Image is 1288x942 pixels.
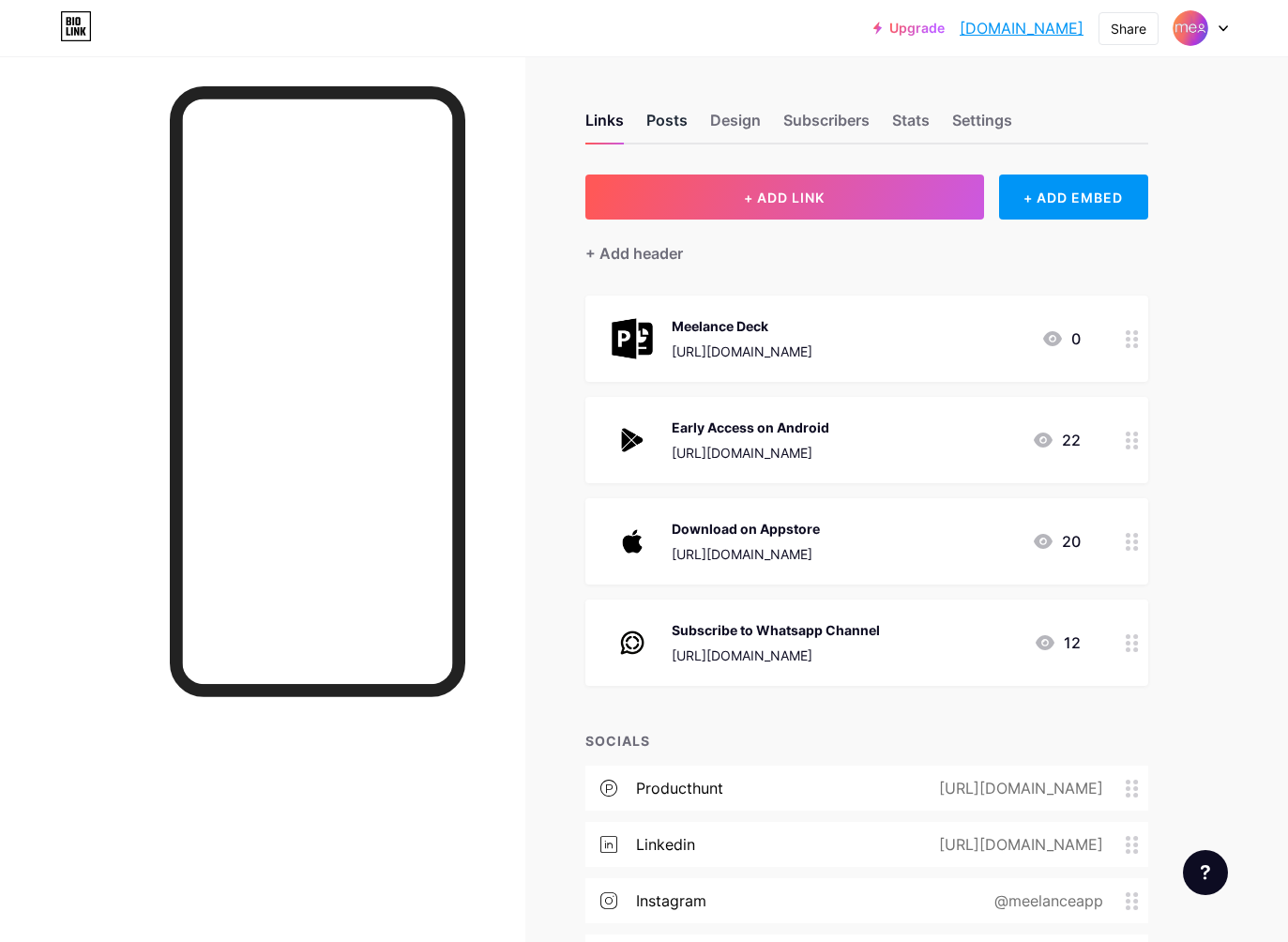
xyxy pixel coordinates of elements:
[1032,429,1081,451] div: 22
[608,314,657,363] img: Meelance Deck
[744,190,825,205] span: + ADD LINK
[585,109,624,143] div: Links
[646,109,688,143] div: Posts
[608,416,657,464] img: Early Access on Android
[672,544,820,564] div: [URL][DOMAIN_NAME]
[672,620,880,640] div: Subscribe to Whatsapp Channel
[672,418,829,437] div: Early Access on Android
[783,109,870,143] div: Subscribers
[1111,19,1146,38] div: Share
[1034,631,1081,654] div: 12
[585,175,984,220] button: + ADD LINK
[1173,10,1208,46] img: Daily Events Job Board
[892,109,930,143] div: Stats
[608,517,657,566] img: Download on Appstore
[1041,327,1081,350] div: 0
[909,833,1126,856] div: [URL][DOMAIN_NAME]
[964,889,1126,912] div: @meelanceapp
[608,618,657,667] img: Subscribe to Whatsapp Channel
[960,17,1083,39] a: [DOMAIN_NAME]
[672,316,812,336] div: Meelance Deck
[636,833,695,856] div: linkedin
[636,777,723,799] div: producthunt
[873,21,945,36] a: Upgrade
[710,109,761,143] div: Design
[636,889,706,912] div: instagram
[672,443,829,463] div: [URL][DOMAIN_NAME]
[999,175,1148,220] div: + ADD EMBED
[585,731,1148,751] div: SOCIALS
[585,242,683,265] div: + Add header
[672,646,880,665] div: [URL][DOMAIN_NAME]
[672,519,820,539] div: Download on Appstore
[952,109,1012,143] div: Settings
[909,777,1126,799] div: [URL][DOMAIN_NAME]
[672,342,812,361] div: [URL][DOMAIN_NAME]
[1032,530,1081,553] div: 20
